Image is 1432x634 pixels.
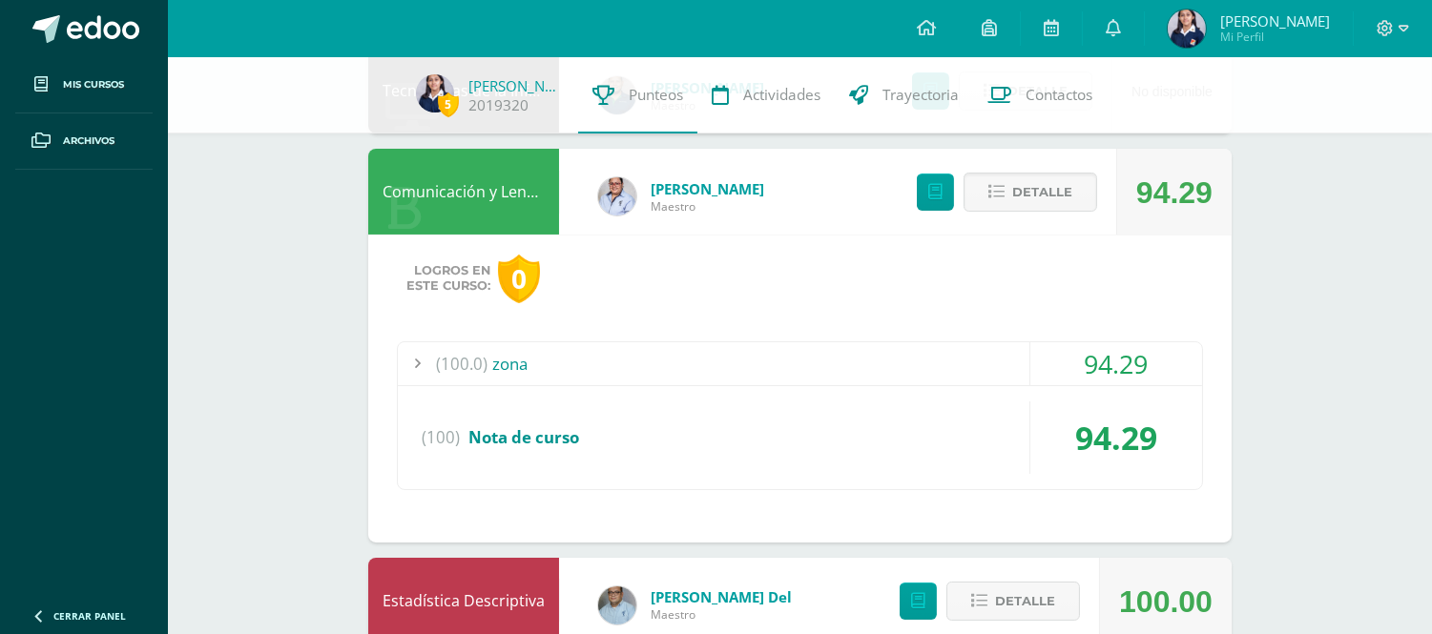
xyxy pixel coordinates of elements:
[498,255,540,303] div: 0
[964,173,1097,212] button: Detalle
[438,92,459,116] span: 5
[651,179,764,198] span: [PERSON_NAME]
[651,606,792,623] span: Maestro
[15,57,153,113] a: Mis cursos
[578,57,697,133] a: Punteos
[995,583,1055,619] span: Detalle
[598,586,636,624] img: 9bda7905687ab488ca4bd408901734b0.png
[468,95,529,115] a: 2019320
[63,77,124,92] span: Mis cursos
[468,76,564,95] a: [PERSON_NAME]
[1012,174,1072,210] span: Detalle
[436,342,488,385] span: (100.0)
[651,198,764,215] span: Maestro
[1030,401,1202,474] div: 94.29
[63,133,114,149] span: Archivos
[743,85,820,105] span: Actividades
[882,85,959,105] span: Trayectoria
[1136,150,1213,235] div: 94.29
[406,263,490,294] span: Logros en este curso:
[416,74,454,112] img: b308ed9feb1937a2e28d3410a540961e.png
[1220,29,1330,45] span: Mi Perfil
[629,85,683,105] span: Punteos
[697,57,835,133] a: Actividades
[53,609,126,623] span: Cerrar panel
[946,582,1080,621] button: Detalle
[368,149,559,235] div: Comunicación y Lenguaje L3 (Inglés) 5
[973,57,1107,133] a: Contactos
[835,57,973,133] a: Trayectoria
[1220,11,1330,31] span: [PERSON_NAME]
[1030,342,1202,385] div: 94.29
[422,401,460,474] span: (100)
[468,426,579,448] span: Nota de curso
[598,177,636,215] img: 2ae3b50cfd2585439a92959790b77830.png
[1168,10,1206,48] img: b308ed9feb1937a2e28d3410a540961e.png
[1026,85,1092,105] span: Contactos
[651,587,792,606] span: [PERSON_NAME] del
[398,342,1202,385] div: zona
[15,113,153,170] a: Archivos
